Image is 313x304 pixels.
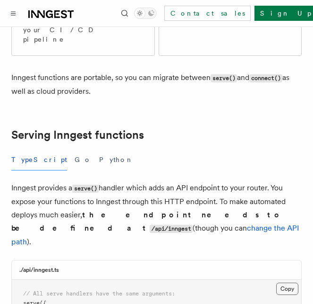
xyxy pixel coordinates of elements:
button: Find something... [119,8,130,19]
code: serve() [211,74,237,82]
code: /api/inngest [150,225,193,233]
button: Python [99,149,134,170]
p: Inngest provides a handler which adds an API endpoint to your router. You expose your functions t... [11,181,302,249]
button: Go [75,149,92,170]
a: Contact sales [164,6,251,21]
button: Toggle dark mode [134,8,157,19]
a: Serving Inngest functions [11,128,144,142]
button: Copy [276,283,298,295]
button: TypeScript [11,149,67,170]
li: Zero changes to your CI/CD pipeline [23,16,143,44]
h3: ./api/inngest.ts [19,266,59,274]
code: connect() [249,74,282,82]
button: Toggle navigation [8,8,19,19]
code: serve() [72,185,99,193]
span: // All serve handlers have the same arguments: [23,290,175,297]
p: Inngest functions are portable, so you can migrate between and as well as cloud providers. [11,71,302,98]
strong: the endpoint needs to be defined at [11,210,282,232]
